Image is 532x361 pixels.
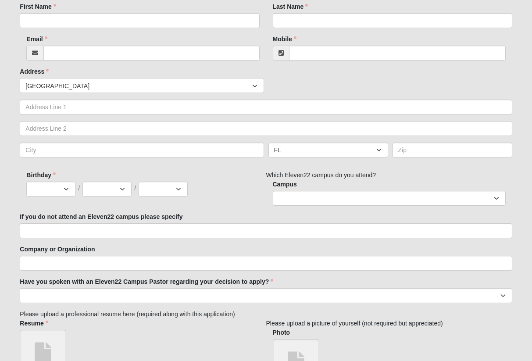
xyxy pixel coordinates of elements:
[26,35,47,43] label: Email
[78,184,80,193] span: /
[273,35,296,43] label: Mobile
[20,212,182,221] label: If you do not attend an Eleven22 campus please specify
[25,79,252,93] span: [GEOGRAPHIC_DATA]
[20,2,56,11] label: First Name
[273,2,308,11] label: Last Name
[20,245,95,254] label: Company or Organization
[20,277,273,286] label: Have you spoken with an Eleven22 Campus Pastor regarding your decision to apply?
[134,184,136,193] span: /
[26,171,56,179] label: Birthday
[20,143,264,157] input: City
[20,100,512,114] input: Address Line 1
[273,180,297,189] label: Campus
[20,319,48,328] label: Resume
[273,328,290,337] label: Photo
[20,67,49,76] label: Address
[20,121,512,136] input: Address Line 2
[393,143,512,157] input: Zip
